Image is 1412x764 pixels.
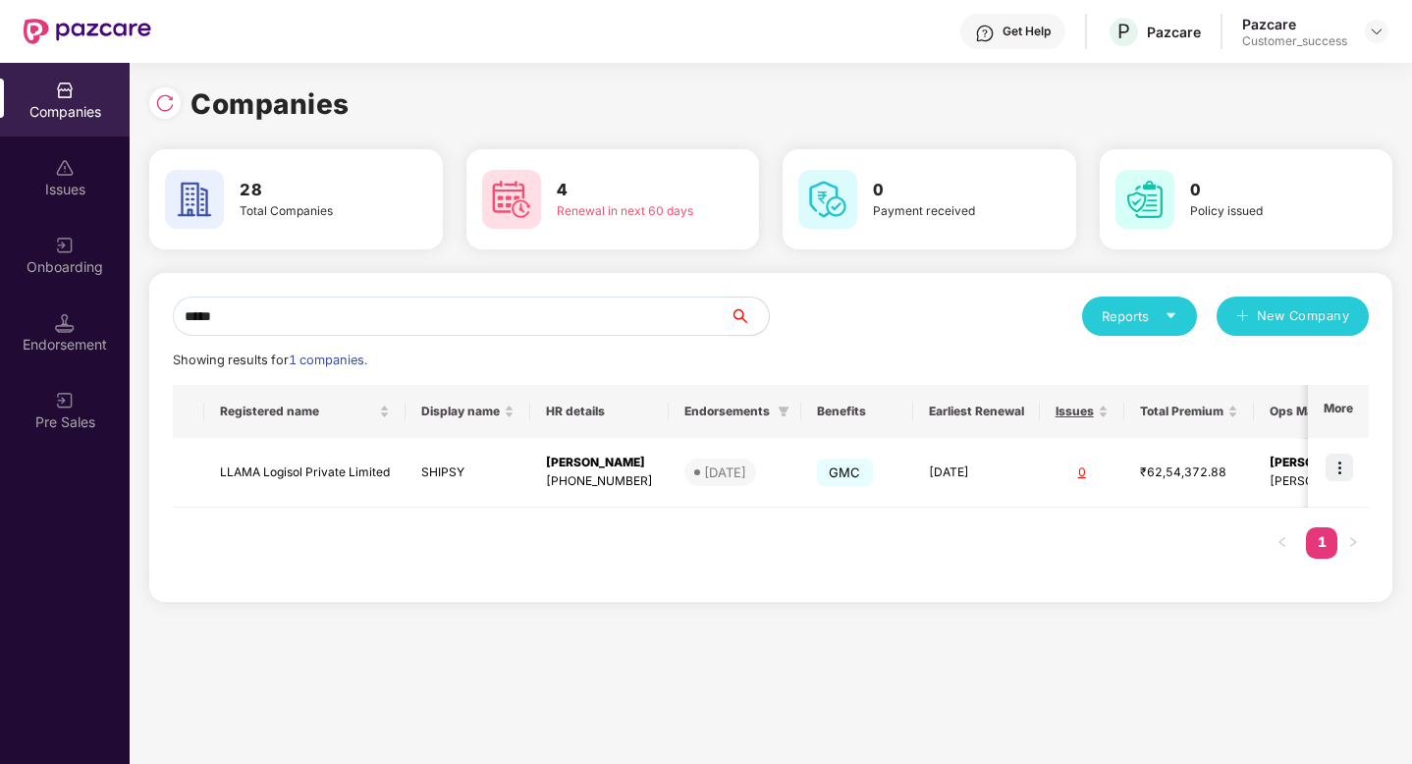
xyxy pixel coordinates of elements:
h3: 0 [873,178,1019,203]
span: New Company [1257,306,1350,326]
img: svg+xml;base64,PHN2ZyBpZD0iUmVsb2FkLTMyeDMyIiB4bWxucz0iaHR0cDovL3d3dy53My5vcmcvMjAwMC9zdmciIHdpZH... [155,93,175,113]
div: Customer_success [1242,33,1347,49]
img: svg+xml;base64,PHN2ZyBpZD0iSXNzdWVzX2Rpc2FibGVkIiB4bWxucz0iaHR0cDovL3d3dy53My5vcmcvMjAwMC9zdmciIH... [55,158,75,178]
div: ₹62,54,372.88 [1140,464,1238,482]
img: svg+xml;base64,PHN2ZyBpZD0iRHJvcGRvd24tMzJ4MzIiIHhtbG5zPSJodHRwOi8vd3d3LnczLm9yZy8yMDAwL3N2ZyIgd2... [1369,24,1385,39]
img: svg+xml;base64,PHN2ZyB4bWxucz0iaHR0cDovL3d3dy53My5vcmcvMjAwMC9zdmciIHdpZHRoPSI2MCIgaGVpZ2h0PSI2MC... [798,170,857,229]
span: Registered name [220,404,375,419]
th: Issues [1040,385,1124,438]
td: SHIPSY [406,438,530,508]
div: Total Companies [240,202,386,221]
button: plusNew Company [1217,297,1369,336]
span: P [1117,20,1130,43]
h3: 28 [240,178,386,203]
img: New Pazcare Logo [24,19,151,44]
div: Renewal in next 60 days [557,202,703,221]
img: icon [1326,454,1353,481]
img: svg+xml;base64,PHN2ZyBpZD0iSGVscC0zMngzMiIgeG1sbnM9Imh0dHA6Ly93d3cudzMub3JnLzIwMDAvc3ZnIiB3aWR0aD... [975,24,995,43]
h3: 0 [1190,178,1336,203]
th: More [1308,385,1369,438]
th: Earliest Renewal [913,385,1040,438]
span: filter [774,400,793,423]
td: LLAMA Logisol Private Limited [204,438,406,508]
div: [PERSON_NAME] [546,454,653,472]
th: Benefits [801,385,913,438]
img: svg+xml;base64,PHN2ZyBpZD0iQ29tcGFuaWVzIiB4bWxucz0iaHR0cDovL3d3dy53My5vcmcvMjAwMC9zdmciIHdpZHRoPS... [55,81,75,100]
img: svg+xml;base64,PHN2ZyB4bWxucz0iaHR0cDovL3d3dy53My5vcmcvMjAwMC9zdmciIHdpZHRoPSI2MCIgaGVpZ2h0PSI2MC... [482,170,541,229]
button: right [1337,527,1369,559]
div: [DATE] [704,463,746,482]
span: plus [1236,309,1249,325]
button: left [1267,527,1298,559]
div: Reports [1102,306,1177,326]
img: svg+xml;base64,PHN2ZyB4bWxucz0iaHR0cDovL3d3dy53My5vcmcvMjAwMC9zdmciIHdpZHRoPSI2MCIgaGVpZ2h0PSI2MC... [165,170,224,229]
span: 1 companies. [289,353,367,367]
th: Registered name [204,385,406,438]
span: Issues [1056,404,1094,419]
span: caret-down [1165,309,1177,322]
span: Showing results for [173,353,367,367]
th: Total Premium [1124,385,1254,438]
span: filter [778,406,789,417]
span: search [729,308,769,324]
th: Display name [406,385,530,438]
span: right [1347,536,1359,548]
div: [PHONE_NUMBER] [546,472,653,491]
div: Pazcare [1242,15,1347,33]
div: Payment received [873,202,1019,221]
span: Display name [421,404,500,419]
img: svg+xml;base64,PHN2ZyB3aWR0aD0iMjAiIGhlaWdodD0iMjAiIHZpZXdCb3g9IjAgMCAyMCAyMCIgZmlsbD0ibm9uZSIgeG... [55,391,75,410]
button: search [729,297,770,336]
img: svg+xml;base64,PHN2ZyB3aWR0aD0iMTQuNSIgaGVpZ2h0PSIxNC41IiB2aWV3Qm94PSIwIDAgMTYgMTYiIGZpbGw9Im5vbm... [55,313,75,333]
li: 1 [1306,527,1337,559]
li: Next Page [1337,527,1369,559]
li: Previous Page [1267,527,1298,559]
div: 0 [1056,464,1109,482]
th: HR details [530,385,669,438]
div: Policy issued [1190,202,1336,221]
img: svg+xml;base64,PHN2ZyB4bWxucz0iaHR0cDovL3d3dy53My5vcmcvMjAwMC9zdmciIHdpZHRoPSI2MCIgaGVpZ2h0PSI2MC... [1115,170,1174,229]
div: Get Help [1003,24,1051,39]
h3: 4 [557,178,703,203]
img: svg+xml;base64,PHN2ZyB3aWR0aD0iMjAiIGhlaWdodD0iMjAiIHZpZXdCb3g9IjAgMCAyMCAyMCIgZmlsbD0ibm9uZSIgeG... [55,236,75,255]
span: left [1276,536,1288,548]
h1: Companies [190,82,350,126]
td: [DATE] [913,438,1040,508]
span: Endorsements [684,404,770,419]
a: 1 [1306,527,1337,557]
div: Pazcare [1147,23,1201,41]
span: Total Premium [1140,404,1223,419]
span: GMC [817,459,873,486]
